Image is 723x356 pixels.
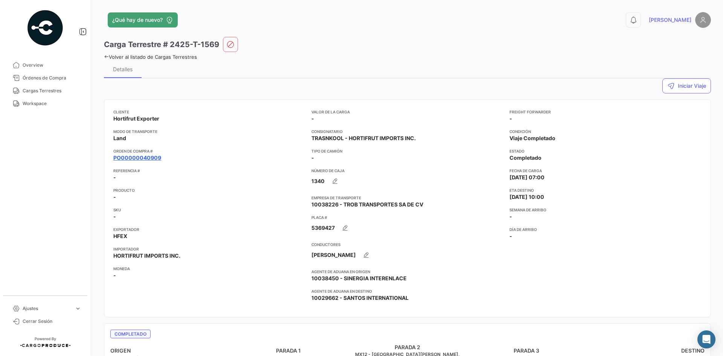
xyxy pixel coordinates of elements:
span: Ajustes [23,305,72,312]
span: TRASNKOOL - HORTIFRUT IMPORTS INC. [311,134,416,142]
span: - [311,154,314,162]
app-card-info-title: Moneda [113,266,305,272]
img: placeholder-user.png [695,12,711,28]
span: [PERSON_NAME] [311,251,356,259]
span: - [509,213,512,220]
span: 10038450 - SINERGIA INTERENLACE [311,275,407,282]
span: Cerrar Sesión [23,318,81,325]
app-card-info-title: Semana de Arribo [509,207,702,213]
span: [DATE] 07:00 [509,174,545,181]
span: 10038226 - TROB TRANSPORTES SA DE CV [311,201,423,208]
app-card-info-title: Placa # [311,214,503,220]
div: Detalles [113,66,133,72]
span: - [113,174,116,181]
app-card-info-title: Estado [509,148,702,154]
a: Overview [6,59,84,72]
span: 5369427 [311,224,335,232]
span: [DATE] 10:00 [509,193,544,201]
span: Overview [23,62,81,69]
span: HFEX [113,232,127,240]
span: - [113,272,116,279]
app-card-info-title: Producto [113,187,305,193]
span: Land [113,134,126,142]
app-card-info-title: Empresa de Transporte [311,195,503,201]
a: PO00000040909 [113,154,161,162]
app-card-info-title: Referencia # [113,168,305,174]
app-card-info-title: Valor de la Carga [311,109,503,115]
span: Workspace [23,100,81,107]
span: Hortifrut Exporter [113,115,159,122]
h3: Carga Terrestre # 2425-T-1569 [104,39,219,50]
span: - [113,193,116,201]
h4: DESTINO [586,347,705,354]
app-card-info-title: Importador [113,246,305,252]
span: 10029662 - SANTOS INTERNATIONAL [311,294,409,302]
app-card-info-title: Tipo de Camión [311,148,503,154]
span: - [113,213,116,220]
button: ¿Qué hay de nuevo? [108,12,178,28]
h4: PARADA 2 [348,344,467,351]
a: Órdenes de Compra [6,72,84,84]
span: 1340 [311,177,325,185]
span: Órdenes de Compra [23,75,81,81]
app-card-info-title: Orden de Compra # [113,148,305,154]
span: expand_more [75,305,81,312]
app-card-info-title: Número de Caja [311,168,503,174]
span: Completado [110,330,151,338]
h4: PARADA 1 [229,347,348,354]
span: Viaje Completado [509,134,555,142]
app-card-info-title: Exportador [113,226,305,232]
h4: PARADA 3 [467,347,586,354]
app-card-info-title: SKU [113,207,305,213]
button: Iniciar Viaje [662,78,711,93]
app-card-info-title: ETA Destino [509,187,702,193]
a: Cargas Terrestres [6,84,84,97]
img: powered-by.png [26,9,64,47]
div: Abrir Intercom Messenger [697,330,715,348]
span: - [509,232,512,240]
app-card-info-title: Conductores [311,241,503,248]
h4: ORIGEN [110,347,229,354]
span: Completado [509,154,541,162]
app-card-info-title: Condición [509,128,702,134]
span: HORTIFRUT IMPORTS INC. [113,252,180,260]
app-card-info-title: Agente de Aduana en Destino [311,288,503,294]
a: Workspace [6,97,84,110]
app-card-info-title: Consignatario [311,128,503,134]
span: ¿Qué hay de nuevo? [112,16,163,24]
app-card-info-title: Agente de Aduana en Origen [311,269,503,275]
app-card-info-title: Freight Forwarder [509,109,702,115]
span: - [509,115,512,122]
a: Volver al listado de Cargas Terrestres [104,54,197,60]
app-card-info-title: Fecha de carga [509,168,702,174]
span: [PERSON_NAME] [649,16,691,24]
span: Cargas Terrestres [23,87,81,94]
app-card-info-title: Cliente [113,109,305,115]
app-card-info-title: Modo de Transporte [113,128,305,134]
app-card-info-title: Día de Arribo [509,226,702,232]
span: - [311,115,314,122]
